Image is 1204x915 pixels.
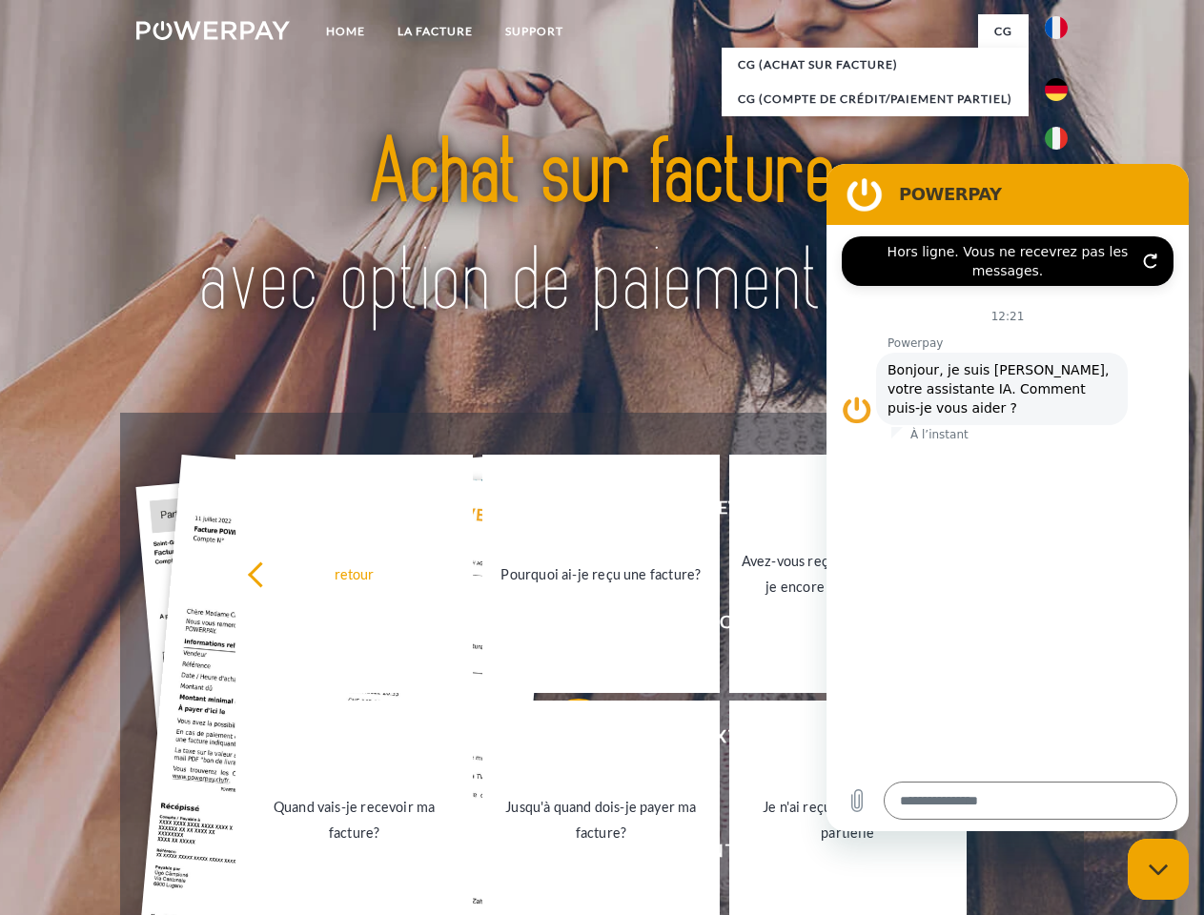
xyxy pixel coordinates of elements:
[247,794,461,845] div: Quand vais-je recevoir ma facture?
[1045,78,1068,101] img: de
[741,548,955,600] div: Avez-vous reçu mes paiements, ai-je encore un solde ouvert?
[978,14,1029,49] a: CG
[741,794,955,845] div: Je n'ai reçu qu'une livraison partielle
[722,82,1029,116] a: CG (Compte de crédit/paiement partiel)
[729,455,967,693] a: Avez-vous reçu mes paiements, ai-je encore un solde ouvert?
[494,794,708,845] div: Jusqu'à quand dois-je payer ma facture?
[1045,127,1068,150] img: it
[310,14,381,49] a: Home
[826,164,1189,831] iframe: Fenêtre de messagerie
[381,14,489,49] a: LA FACTURE
[136,21,290,40] img: logo-powerpay-white.svg
[247,560,461,586] div: retour
[489,14,580,49] a: Support
[1045,16,1068,39] img: fr
[1128,839,1189,900] iframe: Bouton de lancement de la fenêtre de messagerie, conversation en cours
[182,91,1022,365] img: title-powerpay_fr.svg
[494,560,708,586] div: Pourquoi ai-je reçu une facture?
[722,48,1029,82] a: CG (achat sur facture)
